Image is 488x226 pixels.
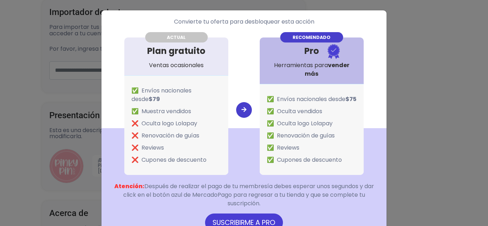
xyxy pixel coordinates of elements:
li: ✅ Envíos nacionales desde [267,95,357,104]
p: Ventas ocasionales [131,61,221,70]
div: Plan gratuito [131,45,221,57]
li: ✅ Oculta vendidos [267,107,357,116]
p: Herramientas para [267,61,357,78]
b: vender más [305,61,349,78]
li: ❌ Oculta logo Lolapay [131,119,221,128]
p: Después de realizar el pago de tu membresía debes esperar unos segundos y dar click en el botón a... [113,182,375,208]
li: ❌ Cupones de descuento [131,156,221,164]
span: Atención: [114,182,144,191]
b: $79 [149,95,160,103]
b: $75 [345,95,357,103]
li: ❌ Renovación de guías [131,131,221,140]
li: ✅ Cupones de descuento [267,156,357,164]
span: ACTUAL [145,32,208,42]
li: ✅ Oculta logo Lolapay [267,119,357,128]
p: Convierte tu oferta para desbloquear esta acción [109,17,379,26]
div: Pro [304,45,319,57]
li: ❌ Reviews [131,144,221,152]
li: ✅ Renovación de guías [267,131,357,140]
img: Tienda verificada [325,43,342,60]
li: ✅ Muestra vendidos [131,107,221,116]
li: ✅ Reviews [267,144,357,152]
span: RECOMENDADO [280,32,343,42]
li: ✅ Envíos nacionales desde [131,86,221,104]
